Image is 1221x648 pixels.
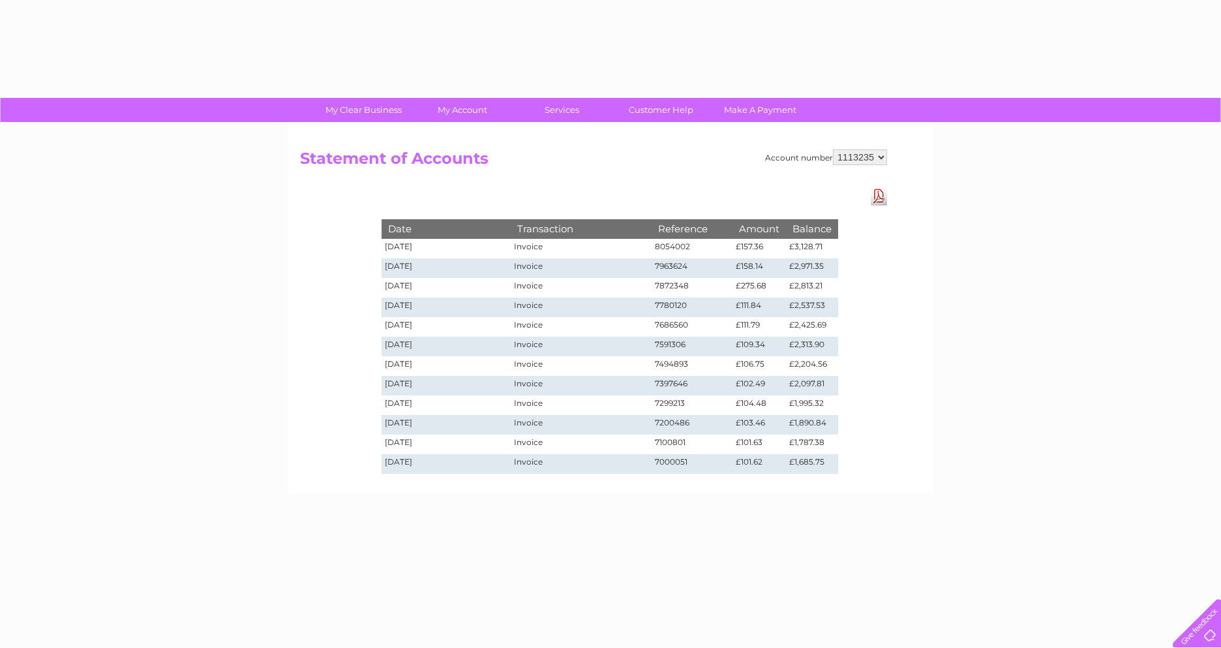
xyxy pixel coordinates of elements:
td: 7000051 [652,454,732,474]
td: £103.46 [732,415,786,435]
td: Invoice [511,298,652,317]
td: £275.68 [732,278,786,298]
td: £2,537.53 [786,298,838,317]
a: Download Pdf [871,187,887,206]
a: My Clear Business [310,98,417,122]
td: £101.62 [732,454,786,474]
td: [DATE] [382,395,511,415]
a: Make A Payment [706,98,814,122]
td: £111.84 [732,298,786,317]
td: £2,097.81 [786,376,838,395]
td: £106.75 [732,356,786,376]
td: 7100801 [652,435,732,454]
td: [DATE] [382,454,511,474]
td: Invoice [511,356,652,376]
td: £1,995.32 [786,395,838,415]
th: Date [382,219,511,238]
td: Invoice [511,258,652,278]
td: 7591306 [652,337,732,356]
td: Invoice [511,454,652,474]
td: £111.79 [732,317,786,337]
td: [DATE] [382,239,511,258]
td: £109.34 [732,337,786,356]
td: 7494893 [652,356,732,376]
td: Invoice [511,337,652,356]
td: £2,971.35 [786,258,838,278]
td: £102.49 [732,376,786,395]
a: My Account [409,98,517,122]
td: [DATE] [382,317,511,337]
td: 7397646 [652,376,732,395]
th: Transaction [511,219,652,238]
a: Customer Help [607,98,715,122]
td: 7872348 [652,278,732,298]
td: Invoice [511,376,652,395]
td: 8054002 [652,239,732,258]
td: £2,813.21 [786,278,838,298]
td: 7200486 [652,415,732,435]
td: [DATE] [382,337,511,356]
td: £2,204.56 [786,356,838,376]
td: £101.63 [732,435,786,454]
th: Amount [732,219,786,238]
td: Invoice [511,239,652,258]
h2: Statement of Accounts [300,149,887,174]
td: [DATE] [382,435,511,454]
td: 7299213 [652,395,732,415]
td: £158.14 [732,258,786,278]
td: £2,425.69 [786,317,838,337]
td: [DATE] [382,298,511,317]
td: Invoice [511,415,652,435]
td: 7963624 [652,258,732,278]
td: [DATE] [382,356,511,376]
td: Invoice [511,278,652,298]
td: 7780120 [652,298,732,317]
td: £157.36 [732,239,786,258]
td: £2,313.90 [786,337,838,356]
td: [DATE] [382,278,511,298]
td: 7686560 [652,317,732,337]
td: [DATE] [382,376,511,395]
td: Invoice [511,395,652,415]
th: Reference [652,219,732,238]
div: Account number [765,149,887,165]
td: £1,685.75 [786,454,838,474]
td: Invoice [511,435,652,454]
th: Balance [786,219,838,238]
td: £1,890.84 [786,415,838,435]
td: [DATE] [382,415,511,435]
td: £1,787.38 [786,435,838,454]
td: £104.48 [732,395,786,415]
td: Invoice [511,317,652,337]
a: Services [508,98,616,122]
td: £3,128.71 [786,239,838,258]
td: [DATE] [382,258,511,278]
